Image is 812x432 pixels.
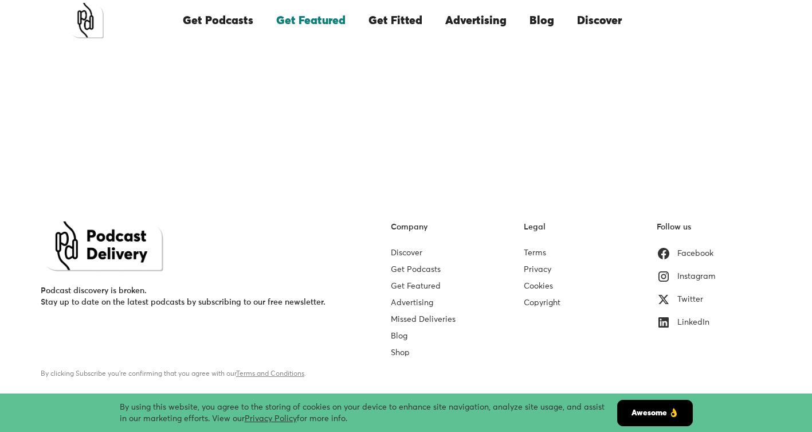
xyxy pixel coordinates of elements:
a: Blog [391,332,407,340]
div: LinkedIn [677,317,709,328]
a: Missed Deliveries [391,316,456,324]
a: Copyright [524,299,560,307]
div: Legal [524,221,546,233]
a: Awesome 👌 [617,400,693,426]
a: Twitter [657,288,703,311]
div: Facebook [677,248,713,259]
a: Get Podcasts [171,1,265,40]
a: Get Podcasts [391,266,441,274]
a: Terms and Conditions [236,371,304,377]
div: By using this website, you agree to the storing of cookies on your device to enhance site navigat... [120,402,617,425]
div: Follow us [657,221,691,233]
a: Blog [518,1,566,40]
a: Facebook [657,242,713,265]
a: Discover [391,249,422,257]
div: By clicking Subscribe you're confirming that you agree with our . [41,368,326,380]
a: Privacy [524,266,551,274]
a: Instagram [657,265,716,288]
div: Twitter [677,294,703,305]
a: Get Featured [265,1,357,40]
a: Get Featured [391,282,441,290]
a: Get Fitted [357,1,434,40]
div: Company [391,221,427,233]
div: Instagram [677,271,716,282]
a: Privacy Policy [245,415,297,423]
a: Shop [391,349,410,357]
a: Advertising [434,1,518,40]
form: Email Form [41,326,326,380]
a: Terms [524,249,546,257]
a: Advertising [391,299,433,307]
a: LinkedIn [657,311,709,334]
a: Discover [566,1,633,40]
a: home [68,3,104,38]
a: Cookies [524,282,553,290]
div: Podcast discovery is broken. Stay up to date on the latest podcasts by subscribing to our free ne... [41,285,326,308]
